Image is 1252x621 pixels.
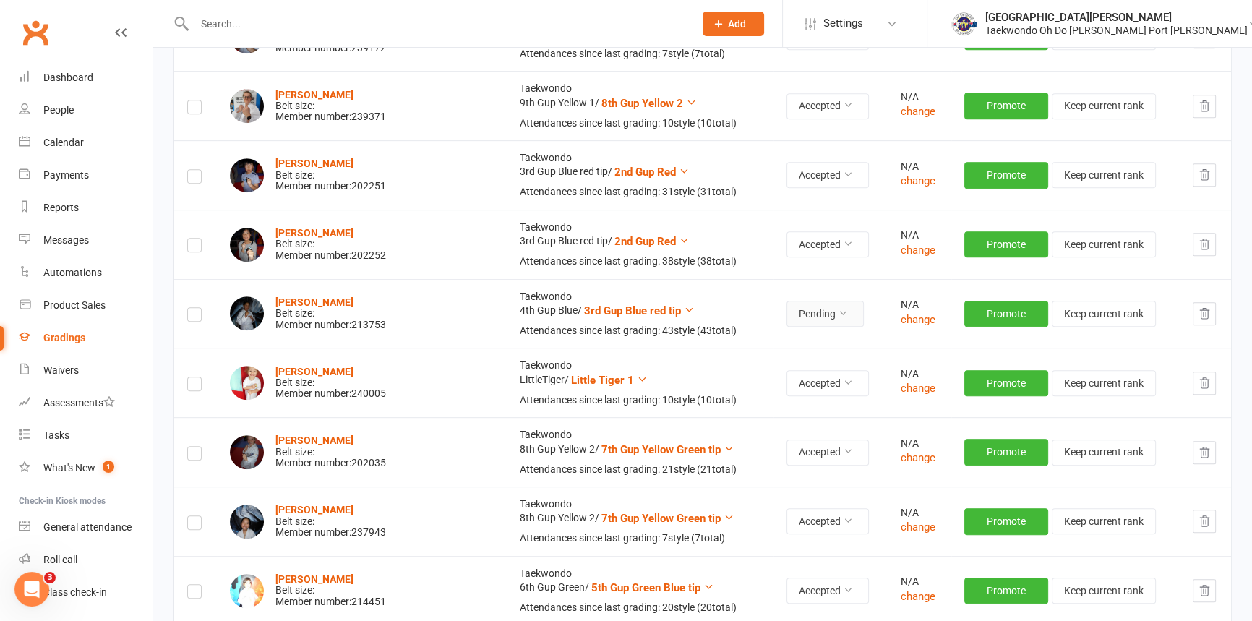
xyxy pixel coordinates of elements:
a: Automations [19,257,153,289]
div: Payments [43,169,89,181]
div: Taekwondo Oh Do [PERSON_NAME] Port [PERSON_NAME] [985,24,1248,37]
div: Belt size: Member number: 213753 [275,297,386,330]
button: 7th Gup Yellow Green tip [601,441,734,458]
a: Payments [19,159,153,192]
div: N/A [901,299,938,310]
button: Promote [964,301,1048,327]
button: Promote [964,231,1048,257]
div: N/A [901,507,938,518]
div: Tasks [43,429,69,441]
div: Attendances since last grading: 20 style ( 20 total) [520,602,760,613]
img: Charli Leadbeatter [230,366,264,400]
a: [PERSON_NAME] [275,434,353,446]
a: [PERSON_NAME] [275,573,353,585]
span: 2nd Gup Red [614,166,676,179]
span: 7th Gup Yellow Green tip [601,443,721,456]
button: Accepted [786,508,869,534]
div: What's New [43,462,95,474]
button: change [901,311,935,328]
div: Belt size: Member number: 240005 [275,367,386,400]
td: Taekwondo 8th Gup Yellow 2 / [507,417,773,487]
div: N/A [901,438,938,449]
button: Accepted [786,93,869,119]
button: change [901,380,935,397]
button: 2nd Gup Red [614,233,690,250]
a: Tasks [19,419,153,452]
a: Messages [19,224,153,257]
span: Little Tiger 1 [571,374,634,387]
div: Attendances since last grading: 7 style ( 7 total) [520,533,760,544]
div: Calendar [43,137,84,148]
div: [GEOGRAPHIC_DATA][PERSON_NAME] [985,11,1248,24]
button: 8th Gup Yellow 2 [601,95,697,112]
span: 3 [44,572,56,583]
div: Belt size: Member number: 202035 [275,435,386,468]
button: Promote [964,439,1048,465]
div: N/A [901,369,938,380]
button: Promote [964,578,1048,604]
span: Add [728,18,746,30]
a: Roll call [19,544,153,576]
img: Sofia Lauchlan [230,296,264,330]
a: [PERSON_NAME] [275,158,353,169]
a: General attendance kiosk mode [19,511,153,544]
input: Search... [190,14,684,34]
button: 5th Gup Green Blue tip [591,579,714,596]
img: Chloe Anne Kelly [230,89,264,123]
button: Keep current rank [1052,440,1156,466]
div: N/A [901,230,938,241]
div: Attendances since last grading: 10 style ( 10 total) [520,118,760,129]
button: Accepted [786,578,869,604]
button: change [901,588,935,605]
a: Class kiosk mode [19,576,153,609]
button: 2nd Gup Red [614,163,690,181]
div: Belt size: Member number: 202252 [275,228,386,261]
span: 7th Gup Yellow Green tip [601,512,721,525]
button: Promote [964,370,1048,396]
div: N/A [901,161,938,172]
span: 8th Gup Yellow 2 [601,97,683,110]
button: change [901,518,935,536]
a: [PERSON_NAME] [275,89,353,100]
td: Taekwondo 3rd Gup Blue red tip / [507,140,773,210]
button: 3rd Gup Blue red tip [584,302,695,320]
button: change [901,241,935,259]
div: Reports [43,202,79,213]
a: Product Sales [19,289,153,322]
img: thumb_image1517475016.png [949,9,978,38]
div: Roll call [43,554,77,565]
img: Jenevieve Lam [230,228,264,262]
div: Class check-in [43,586,107,598]
img: Claire Lee [230,505,264,539]
div: Gradings [43,332,85,343]
iframe: Intercom live chat [14,572,49,607]
td: Taekwondo 3rd Gup Blue red tip / [507,210,773,279]
img: Jayden Lam [230,158,264,192]
img: Mia Leadbeatter [230,435,264,469]
div: N/A [901,576,938,587]
td: Taekwondo 4th Gup Blue / [507,279,773,348]
a: Assessments [19,387,153,419]
button: Keep current rank [1052,370,1156,396]
strong: [PERSON_NAME] [275,227,353,239]
button: Keep current rank [1052,231,1156,257]
div: Waivers [43,364,79,376]
a: Clubworx [17,14,53,51]
button: Keep current rank [1052,93,1156,119]
button: Keep current rank [1052,301,1156,327]
a: Waivers [19,354,153,387]
img: Annabelle Loughnan [230,574,264,608]
a: [PERSON_NAME] [275,296,353,308]
a: [PERSON_NAME] [275,366,353,377]
div: N/A [901,92,938,103]
div: People [43,104,74,116]
button: Promote [964,162,1048,188]
a: [PERSON_NAME] [275,504,353,515]
div: Dashboard [43,72,93,83]
div: Belt size: Member number: 237943 [275,505,386,538]
button: change [901,449,935,466]
span: Settings [823,7,863,40]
